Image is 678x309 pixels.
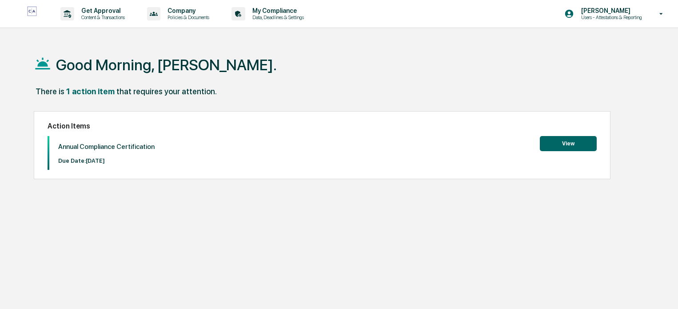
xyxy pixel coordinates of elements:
[540,139,597,147] a: View
[74,14,129,20] p: Content & Transactions
[245,7,308,14] p: My Compliance
[160,14,214,20] p: Policies & Documents
[574,7,646,14] p: [PERSON_NAME]
[116,87,217,96] div: that requires your attention.
[74,7,129,14] p: Get Approval
[48,122,597,130] h2: Action Items
[540,136,597,151] button: View
[36,87,64,96] div: There is
[21,6,43,21] img: logo
[58,157,155,164] p: Due Date: [DATE]
[66,87,115,96] div: 1 action item
[574,14,646,20] p: Users - Attestations & Reporting
[56,56,277,74] h1: Good Morning, [PERSON_NAME].
[160,7,214,14] p: Company
[58,143,155,151] p: Annual Compliance Certification
[245,14,308,20] p: Data, Deadlines & Settings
